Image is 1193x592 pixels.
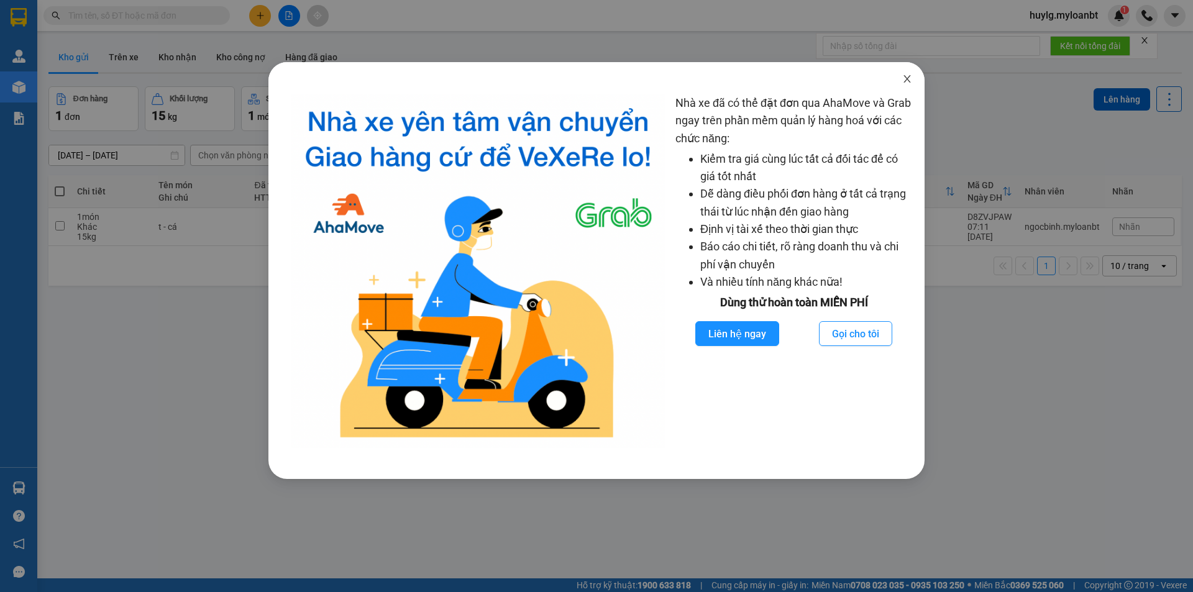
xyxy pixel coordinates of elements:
li: Kiểm tra giá cùng lúc tất cả đối tác để có giá tốt nhất [700,150,912,186]
li: Và nhiều tính năng khác nữa! [700,273,912,291]
li: Định vị tài xế theo thời gian thực [700,221,912,238]
span: close [902,74,912,84]
img: logo [291,94,665,448]
span: Gọi cho tôi [832,326,879,342]
button: Liên hệ ngay [695,321,779,346]
li: Báo cáo chi tiết, rõ ràng doanh thu và chi phí vận chuyển [700,238,912,273]
button: Gọi cho tôi [819,321,892,346]
button: Close [890,62,925,97]
div: Nhà xe đã có thể đặt đơn qua AhaMove và Grab ngay trên phần mềm quản lý hàng hoá với các chức năng: [675,94,912,448]
span: Liên hệ ngay [708,326,766,342]
li: Dễ dàng điều phối đơn hàng ở tất cả trạng thái từ lúc nhận đến giao hàng [700,185,912,221]
div: Dùng thử hoàn toàn MIỄN PHÍ [675,294,912,311]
